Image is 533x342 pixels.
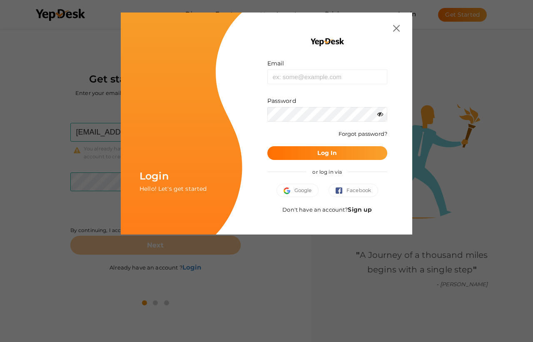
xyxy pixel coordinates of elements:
span: Facebook [336,186,371,195]
span: Don't have an account? [282,206,372,213]
span: or log in via [306,162,348,181]
b: Log In [317,149,337,157]
button: Google [276,184,319,197]
img: facebook.svg [336,187,346,194]
button: Log In [267,146,387,160]
button: Facebook [329,184,378,197]
img: google.svg [284,187,294,194]
span: Google [284,186,312,195]
img: close.svg [393,25,400,32]
span: Hello! Let's get started [139,185,207,192]
a: Forgot password? [339,130,387,137]
label: Password [267,97,296,105]
a: Sign up [348,206,372,213]
input: ex: some@example.com [267,70,387,84]
label: Email [267,59,284,67]
span: Login [139,170,169,182]
img: YEP_black_cropped.png [310,37,344,47]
